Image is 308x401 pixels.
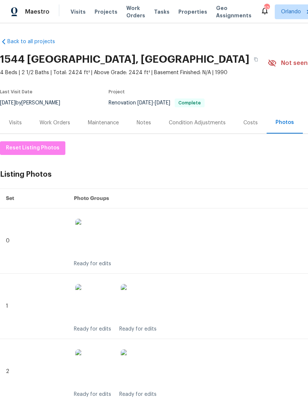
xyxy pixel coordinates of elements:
span: Work Orders [126,4,145,19]
span: Complete [175,101,204,105]
div: Condition Adjustments [169,119,226,127]
span: Orlando [281,8,301,15]
div: Work Orders [40,119,70,127]
div: Ready for edits [74,325,111,333]
span: [DATE] [155,100,170,106]
span: Maestro [25,8,49,15]
span: Geo Assignments [216,4,251,19]
span: Reset Listing Photos [6,144,59,153]
div: Photos [276,119,294,126]
span: Project [109,90,125,94]
div: Ready for edits [74,391,111,398]
span: [DATE] [137,100,153,106]
div: Ready for edits [74,260,111,267]
div: Notes [137,119,151,127]
span: Renovation [109,100,205,106]
div: Ready for edits [119,325,157,333]
span: Properties [178,8,207,15]
span: - [137,100,170,106]
button: Copy Address [249,53,263,66]
span: Tasks [154,9,170,14]
div: Ready for edits [119,391,157,398]
div: Costs [243,119,258,127]
span: Visits [71,8,86,15]
div: 52 [264,4,269,12]
div: Maintenance [88,119,119,127]
div: Visits [9,119,22,127]
span: Projects [95,8,117,15]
